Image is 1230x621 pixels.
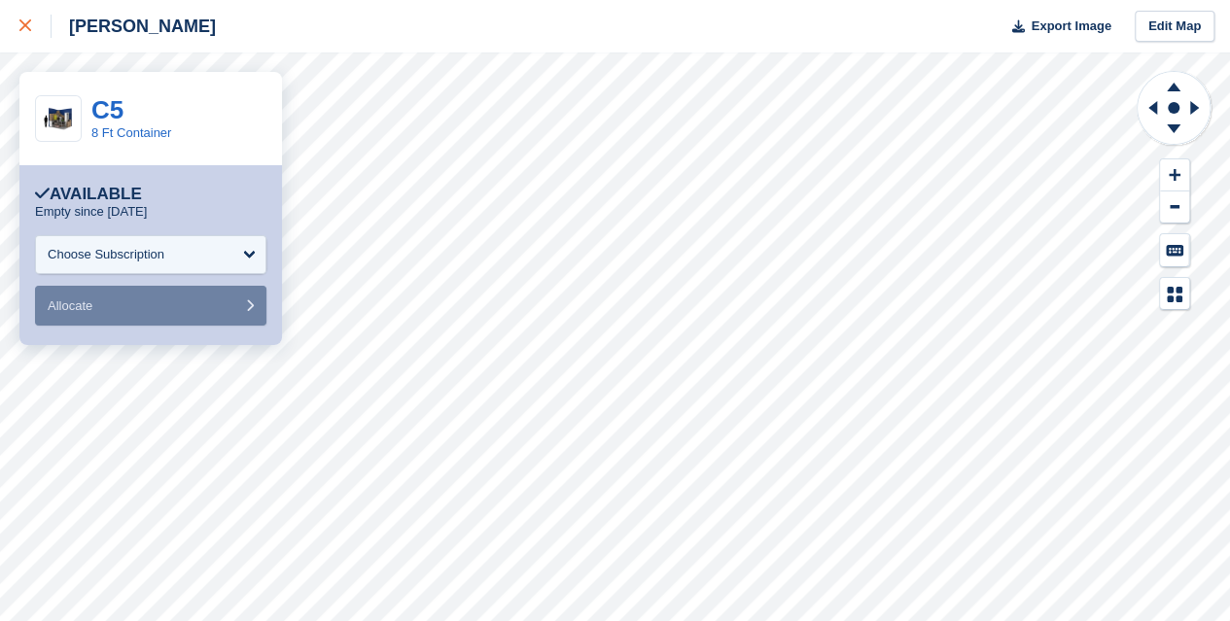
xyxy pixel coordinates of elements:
img: 9t-container.jpg [36,102,81,136]
button: Map Legend [1160,278,1189,310]
button: Export Image [1001,11,1111,43]
span: Allocate [48,298,92,313]
div: Available [35,185,142,204]
div: Choose Subscription [48,245,164,264]
button: Keyboard Shortcuts [1160,234,1189,266]
a: Edit Map [1135,11,1214,43]
button: Zoom In [1160,159,1189,191]
a: 8 Ft Container [91,125,171,140]
span: Export Image [1031,17,1110,36]
div: [PERSON_NAME] [52,15,216,38]
p: Empty since [DATE] [35,204,147,220]
button: Zoom Out [1160,191,1189,224]
button: Allocate [35,286,266,326]
a: C5 [91,95,123,124]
